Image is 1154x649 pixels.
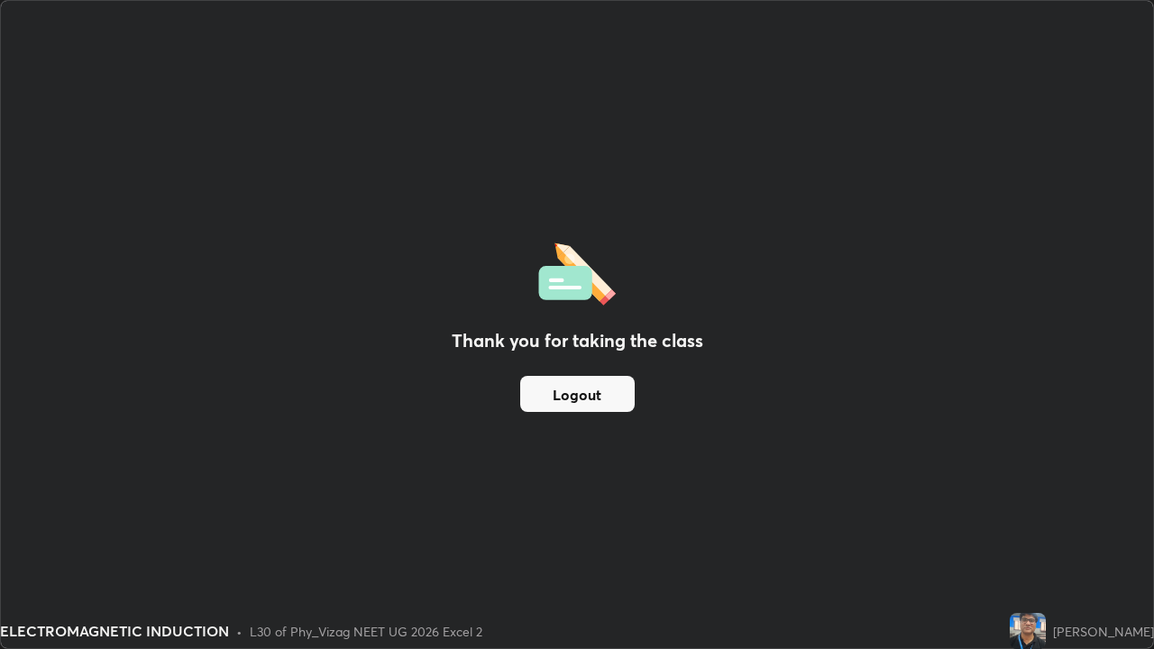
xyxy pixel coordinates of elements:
img: offlineFeedback.1438e8b3.svg [538,237,616,306]
div: L30 of Phy_Vizag NEET UG 2026 Excel 2 [250,622,482,641]
div: • [236,622,243,641]
img: af3c0a840c3a48bab640c6e62b027323.jpg [1010,613,1046,649]
button: Logout [520,376,635,412]
div: [PERSON_NAME] [1053,622,1154,641]
h2: Thank you for taking the class [452,327,703,354]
